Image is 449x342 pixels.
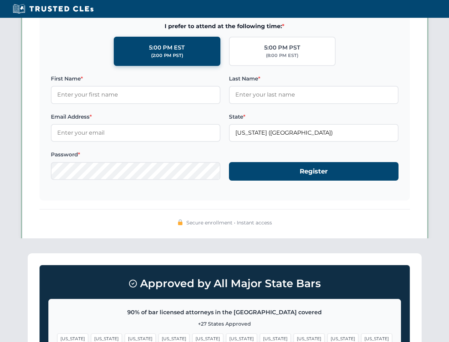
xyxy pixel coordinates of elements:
[51,113,220,121] label: Email Address
[51,150,220,159] label: Password
[229,74,399,83] label: Last Name
[186,219,272,227] span: Secure enrollment • Instant access
[48,274,401,293] h3: Approved by All Major State Bars
[229,86,399,104] input: Enter your last name
[57,320,392,328] p: +27 States Approved
[51,86,220,104] input: Enter your first name
[229,124,399,142] input: Georgia (GA)
[51,74,220,83] label: First Name
[149,43,185,52] div: 5:00 PM EST
[177,219,183,225] img: 🔒
[51,124,220,142] input: Enter your email
[229,113,399,121] label: State
[11,4,96,14] img: Trusted CLEs
[266,52,298,59] div: (8:00 PM EST)
[51,22,399,31] span: I prefer to attend at the following time:
[264,43,300,52] div: 5:00 PM PST
[57,308,392,317] p: 90% of bar licensed attorneys in the [GEOGRAPHIC_DATA] covered
[151,52,183,59] div: (2:00 PM PST)
[229,162,399,181] button: Register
